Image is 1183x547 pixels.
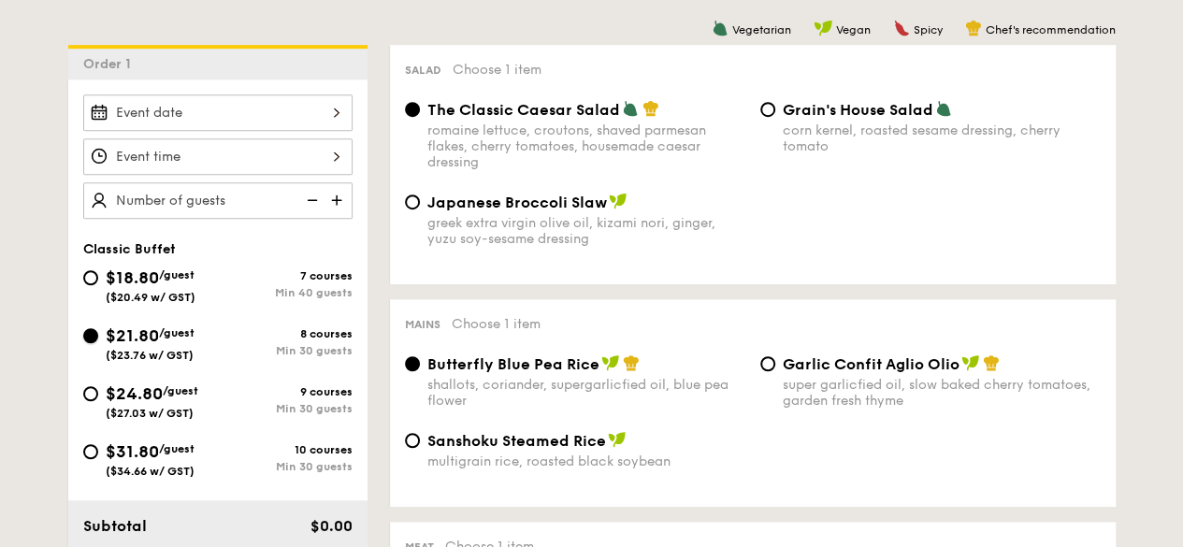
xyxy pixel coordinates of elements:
span: Vegetarian [732,23,791,36]
div: corn kernel, roasted sesame dressing, cherry tomato [783,122,1101,154]
div: 9 courses [218,385,353,398]
span: $21.80 [106,325,159,346]
input: Number of guests [83,182,353,219]
span: $31.80 [106,441,159,462]
span: /guest [159,442,195,455]
span: ($20.49 w/ GST) [106,291,195,304]
span: ($27.03 w/ GST) [106,407,194,420]
span: ($23.76 w/ GST) [106,349,194,362]
span: Grain's House Salad [783,101,933,119]
span: Choose 1 item [453,62,541,78]
div: Min 30 guests [218,460,353,473]
span: $24.80 [106,383,163,404]
span: Salad [405,64,441,77]
span: The Classic Caesar Salad [427,101,620,119]
input: The Classic Caesar Saladromaine lettuce, croutons, shaved parmesan flakes, cherry tomatoes, house... [405,102,420,117]
img: icon-vegan.f8ff3823.svg [961,354,980,371]
span: Choose 1 item [452,316,541,332]
span: Garlic Confit Aglio Olio [783,355,959,373]
img: icon-add.58712e84.svg [325,182,353,218]
span: Sanshoku Steamed Rice [427,432,606,450]
div: Min 40 guests [218,286,353,299]
img: icon-vegan.f8ff3823.svg [609,193,628,209]
span: Classic Buffet [83,241,176,257]
span: Mains [405,318,440,331]
div: 10 courses [218,443,353,456]
div: 7 courses [218,269,353,282]
img: icon-vegetarian.fe4039eb.svg [935,100,952,117]
span: Vegan [836,23,871,36]
div: romaine lettuce, croutons, shaved parmesan flakes, cherry tomatoes, housemade caesar dressing [427,122,745,170]
input: Butterfly Blue Pea Riceshallots, coriander, supergarlicfied oil, blue pea flower [405,356,420,371]
img: icon-chef-hat.a58ddaea.svg [965,20,982,36]
span: Japanese Broccoli Slaw [427,194,607,211]
span: /guest [159,268,195,281]
input: $21.80/guest($23.76 w/ GST)8 coursesMin 30 guests [83,328,98,343]
input: Garlic Confit Aglio Oliosuper garlicfied oil, slow baked cherry tomatoes, garden fresh thyme [760,356,775,371]
img: icon-chef-hat.a58ddaea.svg [642,100,659,117]
input: Sanshoku Steamed Ricemultigrain rice, roasted black soybean [405,433,420,448]
div: Min 30 guests [218,344,353,357]
input: $18.80/guest($20.49 w/ GST)7 coursesMin 40 guests [83,270,98,285]
div: shallots, coriander, supergarlicfied oil, blue pea flower [427,377,745,409]
img: icon-spicy.37a8142b.svg [893,20,910,36]
div: greek extra virgin olive oil, kizami nori, ginger, yuzu soy-sesame dressing [427,215,745,247]
span: ($34.66 w/ GST) [106,465,195,478]
img: icon-chef-hat.a58ddaea.svg [983,354,1000,371]
img: icon-vegan.f8ff3823.svg [814,20,832,36]
img: icon-chef-hat.a58ddaea.svg [623,354,640,371]
img: icon-vegan.f8ff3823.svg [601,354,620,371]
img: icon-vegan.f8ff3823.svg [608,431,627,448]
span: /guest [159,326,195,339]
span: /guest [163,384,198,397]
div: Min 30 guests [218,402,353,415]
div: super garlicfied oil, slow baked cherry tomatoes, garden fresh thyme [783,377,1101,409]
span: Order 1 [83,56,138,72]
img: icon-vegetarian.fe4039eb.svg [622,100,639,117]
span: Chef's recommendation [986,23,1116,36]
span: $0.00 [310,517,352,535]
input: Grain's House Saladcorn kernel, roasted sesame dressing, cherry tomato [760,102,775,117]
span: Subtotal [83,517,147,535]
input: $24.80/guest($27.03 w/ GST)9 coursesMin 30 guests [83,386,98,401]
div: multigrain rice, roasted black soybean [427,453,745,469]
img: icon-reduce.1d2dbef1.svg [296,182,325,218]
img: icon-vegetarian.fe4039eb.svg [712,20,729,36]
input: Event time [83,138,353,175]
input: $31.80/guest($34.66 w/ GST)10 coursesMin 30 guests [83,444,98,459]
span: Butterfly Blue Pea Rice [427,355,599,373]
input: Japanese Broccoli Slawgreek extra virgin olive oil, kizami nori, ginger, yuzu soy-sesame dressing [405,194,420,209]
input: Event date [83,94,353,131]
div: 8 courses [218,327,353,340]
span: $18.80 [106,267,159,288]
span: Spicy [914,23,943,36]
